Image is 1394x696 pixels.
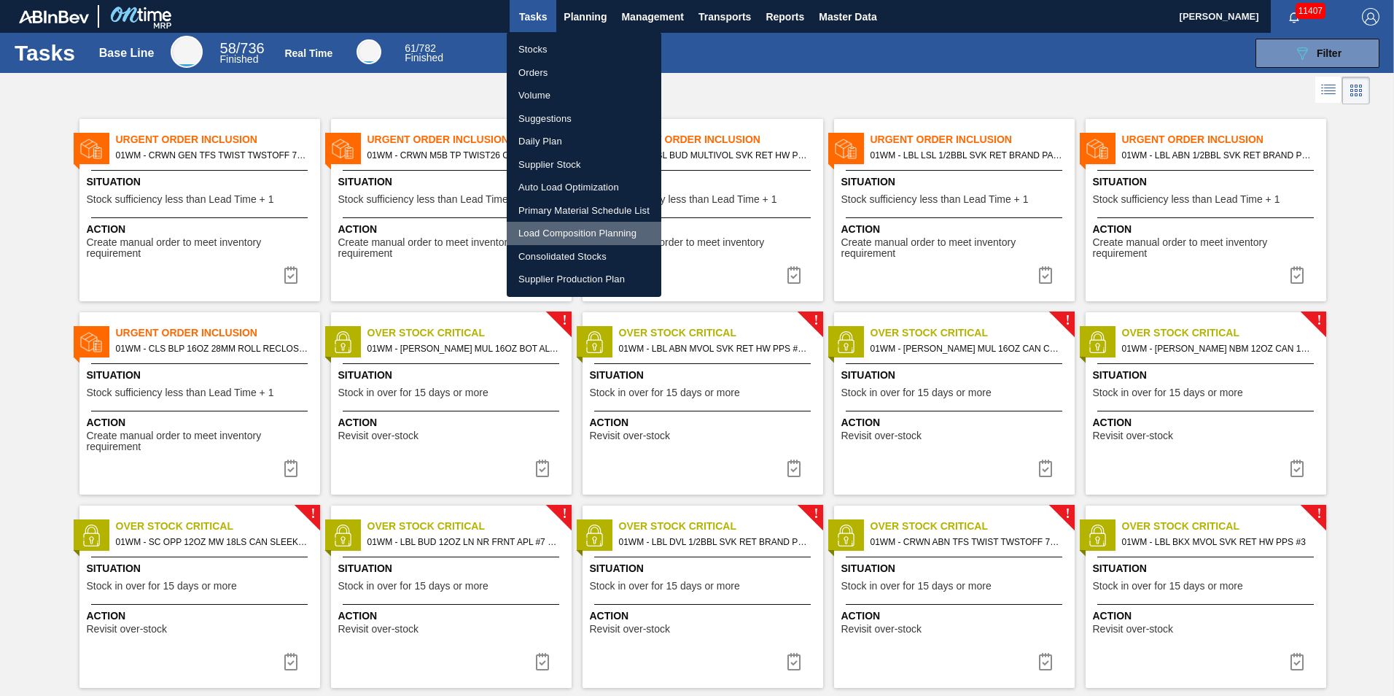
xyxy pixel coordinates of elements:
[507,130,661,153] a: Daily Plan
[507,107,661,131] a: Suggestions
[507,61,661,85] a: Orders
[507,199,661,223] a: Primary Material Schedule List
[507,176,661,199] a: Auto Load Optimization
[507,245,661,268] a: Consolidated Stocks
[507,84,661,107] a: Volume
[507,268,661,291] a: Supplier Production Plan
[507,222,661,245] a: Load Composition Planning
[507,38,661,61] a: Stocks
[507,153,661,177] a: Supplier Stock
